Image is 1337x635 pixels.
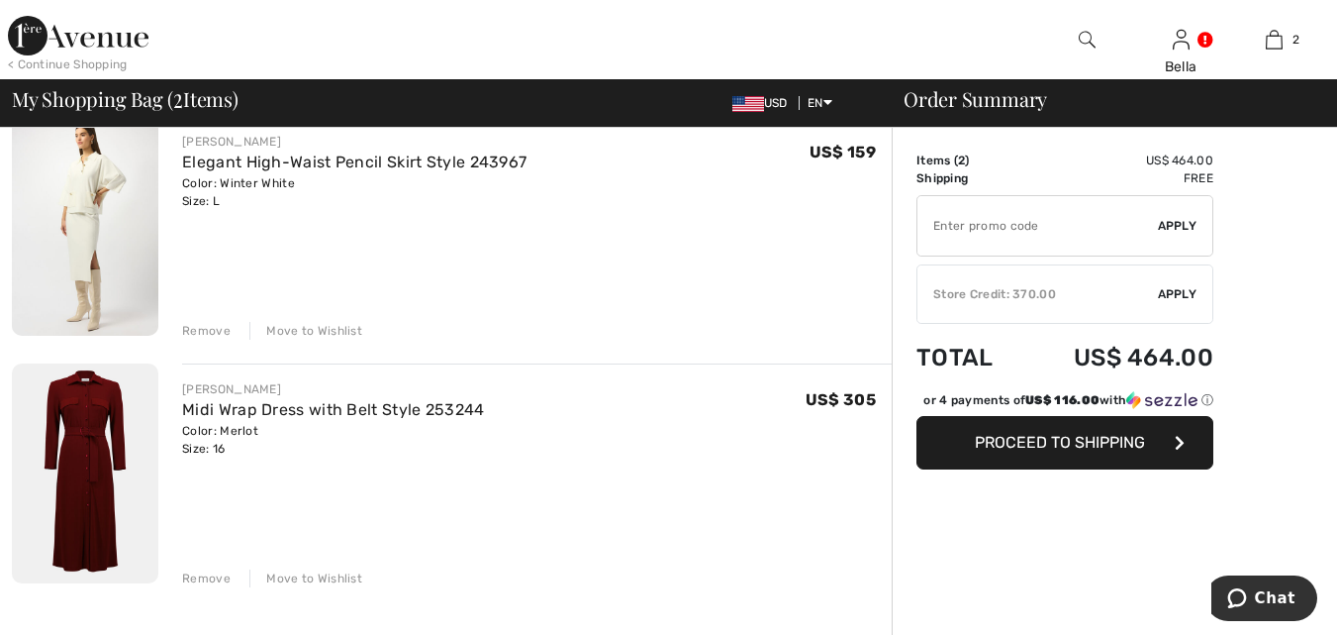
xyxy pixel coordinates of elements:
[12,116,158,336] img: Elegant High-Waist Pencil Skirt Style 243967
[182,380,484,398] div: [PERSON_NAME]
[1158,217,1197,235] span: Apply
[1079,28,1096,52] img: search the website
[880,89,1325,109] div: Order Summary
[1126,391,1197,409] img: Sezzle
[249,322,362,340] div: Move to Wishlist
[1173,28,1190,52] img: My Info
[1025,393,1099,407] span: US$ 116.00
[8,55,128,73] div: < Continue Shopping
[8,16,148,55] img: 1ère Avenue
[249,570,362,587] div: Move to Wishlist
[12,89,239,109] span: My Shopping Bag ( Items)
[182,174,526,210] div: Color: Winter White Size: L
[1266,28,1283,52] img: My Bag
[182,422,484,458] div: Color: Merlot Size: 16
[923,391,1213,409] div: or 4 payments of with
[916,324,1021,391] td: Total
[916,169,1021,187] td: Shipping
[1173,30,1190,49] a: Sign In
[1135,56,1227,77] div: Bella
[916,391,1213,416] div: or 4 payments ofUS$ 116.00withSezzle Click to learn more about Sezzle
[732,96,764,112] img: US Dollar
[1211,576,1317,625] iframe: Opens a widget where you can chat to one of our agents
[1021,169,1213,187] td: Free
[1021,152,1213,169] td: US$ 464.00
[810,143,876,161] span: US$ 159
[975,433,1145,452] span: Proceed to Shipping
[182,133,526,151] div: [PERSON_NAME]
[917,196,1158,256] input: Promo code
[182,153,526,171] a: Elegant High-Waist Pencil Skirt Style 243967
[1292,31,1299,49] span: 2
[808,96,832,110] span: EN
[917,285,1158,303] div: Store Credit: 370.00
[916,152,1021,169] td: Items ( )
[12,364,158,583] img: Midi Wrap Dress with Belt Style 253244
[806,390,876,409] span: US$ 305
[732,96,796,110] span: USD
[1021,324,1213,391] td: US$ 464.00
[1228,28,1320,52] a: 2
[916,416,1213,470] button: Proceed to Shipping
[182,322,231,340] div: Remove
[958,154,965,167] span: 2
[182,400,484,419] a: Midi Wrap Dress with Belt Style 253244
[1158,285,1197,303] span: Apply
[182,570,231,587] div: Remove
[173,84,183,110] span: 2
